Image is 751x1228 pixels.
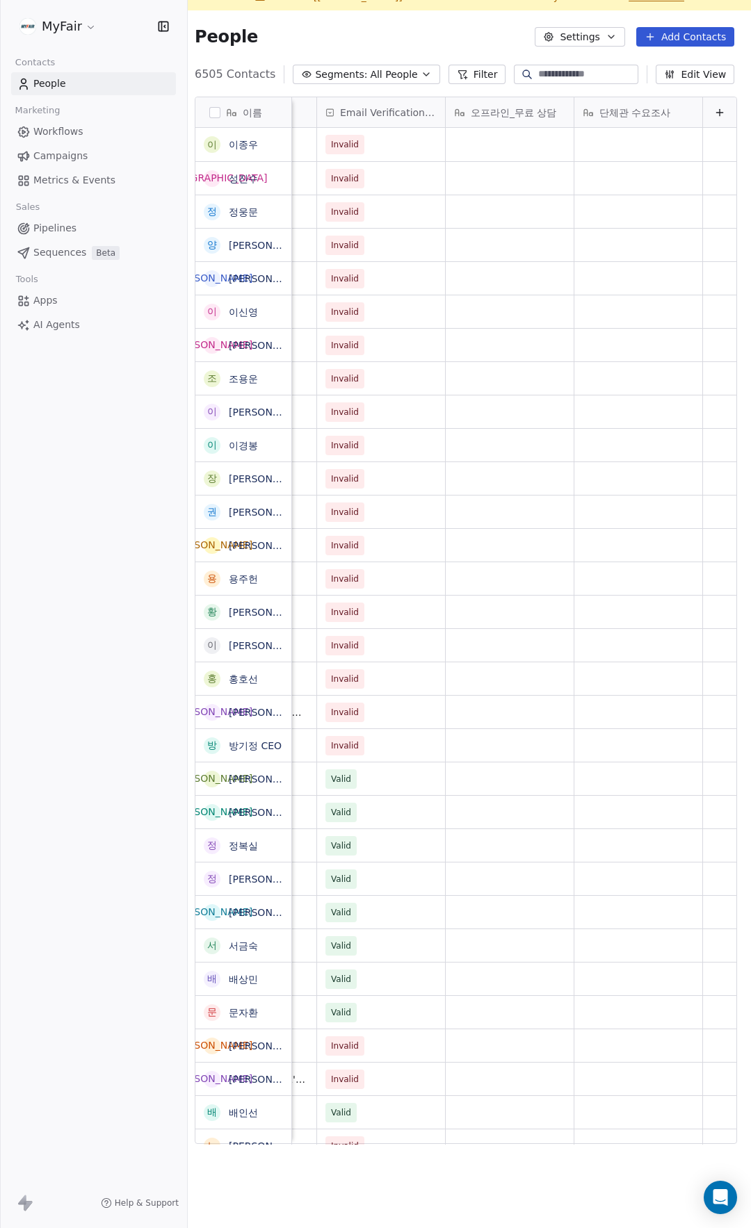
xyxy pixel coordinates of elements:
span: All People [370,67,417,82]
span: 오프라인_무료 상담 [471,106,556,120]
div: 조 [207,371,217,386]
a: [PERSON_NAME] CEO [229,773,333,785]
span: Invalid [331,138,359,152]
a: [PERSON_NAME] [229,1074,309,1085]
div: 문 [207,1005,217,1020]
span: Invalid [331,605,359,619]
span: Marketing [9,100,66,121]
a: 배상민 [229,974,258,985]
span: Invalid [331,238,359,252]
a: 서금숙 [229,940,258,951]
span: Valid [331,939,351,953]
div: grid [195,128,292,1145]
div: 배 [207,1105,217,1120]
a: [PERSON_NAME] [229,407,309,418]
a: [PERSON_NAME] [229,874,309,885]
span: Invalid [331,338,359,352]
div: 정 [207,838,217,853]
a: Apps [11,289,176,312]
div: [PERSON_NAME] [172,805,252,819]
span: AI Agents [33,318,80,332]
span: Valid [331,906,351,919]
a: 이경봉 [229,440,258,451]
a: [PERSON_NAME] [229,340,309,351]
a: [PERSON_NAME] [229,1040,309,1051]
a: AI Agents [11,313,176,336]
a: [PERSON_NAME] [229,707,309,718]
span: 이름 [243,106,262,120]
a: [PERSON_NAME] [229,473,309,484]
a: 문자환 [229,1007,258,1018]
div: 이 [207,404,217,419]
a: 성진수 [229,173,258,184]
span: Invalid [331,639,359,653]
span: People [33,76,66,91]
button: Add Contacts [636,27,734,47]
a: [PERSON_NAME] [229,607,309,618]
span: Invalid [331,739,359,753]
a: [PERSON_NAME] [229,507,309,518]
span: People [195,26,258,47]
span: Invalid [331,705,359,719]
span: Workflows [33,124,83,139]
a: [PERSON_NAME] [229,807,309,818]
a: 이신영 [229,306,258,318]
span: Segments: [315,67,367,82]
button: MyFair [17,15,99,38]
span: Invalid [331,372,359,386]
div: 단체관 수요조사 [574,97,702,127]
span: Invalid [331,205,359,219]
div: 장 [207,471,217,486]
img: %C3%AC%C2%9B%C2%90%C3%AD%C2%98%C2%95%20%C3%AB%C2%A1%C2%9C%C3%AA%C2%B3%C2%A0(white+round).png [19,18,36,35]
span: Valid [331,1106,351,1120]
span: Invalid [331,172,359,186]
span: Valid [331,839,351,853]
div: 이 [207,438,217,452]
a: [PERSON_NAME] [229,240,309,251]
a: 홍호선 [229,673,258,685]
span: Metrics & Events [33,173,115,188]
span: Valid [331,772,351,786]
a: 용주헌 [229,573,258,584]
button: Filter [449,65,506,84]
span: Beta [92,246,120,260]
button: Edit View [656,65,734,84]
div: [PERSON_NAME] [172,271,252,286]
span: Invalid [331,439,359,452]
span: Invalid [331,1039,359,1053]
span: Contacts [9,52,61,73]
span: Invalid [331,272,359,286]
div: 정 [207,871,217,886]
span: Valid [331,805,351,819]
div: 권 [207,505,217,519]
span: Valid [331,972,351,986]
span: Invalid [331,672,359,686]
a: People [11,72,176,95]
div: [DEMOGRAPHIC_DATA] [156,171,267,186]
div: [PERSON_NAME] [172,1038,252,1053]
a: 배인선 [229,1107,258,1118]
div: 노 [207,1138,217,1153]
span: Invalid [331,572,359,586]
span: 6505 Contacts [195,66,275,83]
div: [PERSON_NAME] [172,338,252,352]
span: Tools [10,269,44,290]
a: 이종우 [229,139,258,150]
span: Invalid [331,1139,359,1153]
span: Campaigns [33,149,88,163]
span: Sales [10,197,46,218]
a: 정웅문 [229,206,258,218]
span: Pipelines [33,221,76,236]
span: Invalid [331,539,359,552]
span: Invalid [331,1072,359,1086]
div: 황 [207,605,217,619]
div: 오프라인_무료 상담 [446,97,574,127]
div: [PERSON_NAME] [172,538,252,552]
div: 용 [207,571,217,586]
span: Help & Support [115,1197,179,1209]
a: 방기정 CEO [229,740,282,751]
div: 서 [207,938,217,953]
div: Open Intercom Messenger [704,1181,737,1214]
a: SequencesBeta [11,241,176,264]
a: 조용운 [229,373,258,384]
